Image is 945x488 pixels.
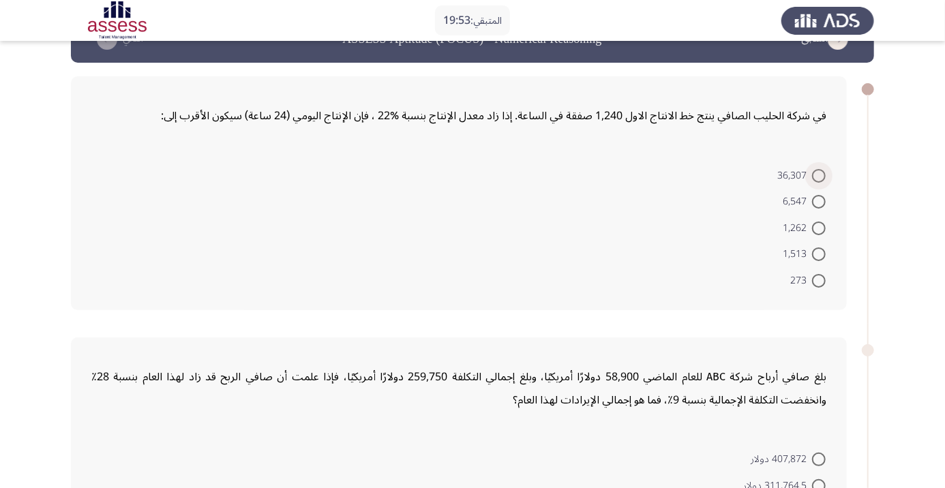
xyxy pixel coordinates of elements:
[71,1,164,40] img: Assessment logo of ASSESS Focus Assessment (A+B) Ibn Sina
[783,246,812,262] span: 1,513
[777,168,812,184] span: 36,307
[783,220,812,237] span: 1,262
[343,31,602,48] h3: ASSESS Aptitude (FOCUS) - Numerical Reasoning
[91,104,826,127] p: في شركة الحليب الصافي ينتج خط الانتاج الاول 1,240 صفقة في الساعة. إذا زاد معدل الإنتاج بنسبة %22 ...
[443,12,502,29] p: المتبقي:
[783,194,812,210] span: 6,547
[751,451,812,468] span: 407,872 دولار
[790,273,812,289] span: 273
[443,9,470,32] span: 19:53
[781,1,874,40] img: Assess Talent Management logo
[91,365,826,412] p: بلغ صافي أرباح شركة ABC للعام الماضي 58,900 دولارًا أمريكيًا، وبلغ إجمالي التكلفة 259,750 دولارًا...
